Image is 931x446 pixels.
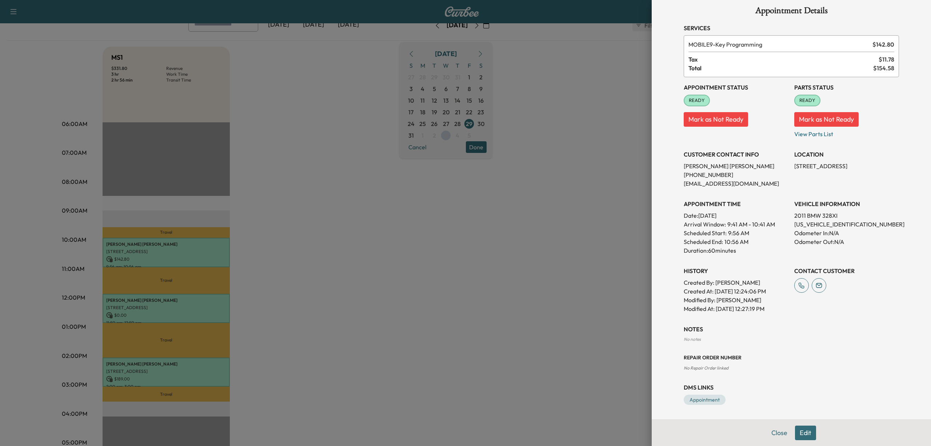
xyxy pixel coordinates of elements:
[684,211,788,220] p: Date: [DATE]
[767,426,792,440] button: Close
[794,237,899,246] p: Odometer Out: N/A
[684,97,709,104] span: READY
[724,237,748,246] p: 10:56 AM
[684,6,899,18] h1: Appointment Details
[688,40,870,49] span: Key Programming
[684,325,899,333] h3: NOTES
[684,229,727,237] p: Scheduled Start:
[794,150,899,159] h3: LOCATION
[794,112,859,127] button: Mark as Not Ready
[794,229,899,237] p: Odometer In: N/A
[684,150,788,159] h3: CUSTOMER CONTACT INFO
[872,40,894,49] span: $ 142.80
[727,220,775,229] span: 9:41 AM - 10:41 AM
[794,83,899,92] h3: Parts Status
[684,200,788,208] h3: APPOINTMENT TIME
[794,211,899,220] p: 2011 BMW 328XI
[684,246,788,255] p: Duration: 60 minutes
[684,354,899,361] h3: Repair Order number
[684,83,788,92] h3: Appointment Status
[684,287,788,296] p: Created At : [DATE] 12:24:06 PM
[684,179,788,188] p: [EMAIL_ADDRESS][DOMAIN_NAME]
[684,237,723,246] p: Scheduled End:
[684,383,899,392] h3: DMS Links
[879,55,894,64] span: $ 11.78
[684,112,748,127] button: Mark as Not Ready
[794,162,899,170] p: [STREET_ADDRESS]
[684,170,788,179] p: [PHONE_NUMBER]
[795,426,816,440] button: Edit
[684,296,788,304] p: Modified By : [PERSON_NAME]
[794,127,899,138] p: View Parts List
[684,220,788,229] p: Arrival Window:
[684,267,788,275] h3: History
[728,229,749,237] p: 9:56 AM
[684,278,788,287] p: Created By : [PERSON_NAME]
[684,162,788,170] p: [PERSON_NAME] [PERSON_NAME]
[684,395,726,405] a: Appointment
[794,220,899,229] p: [US_VEHICLE_IDENTIFICATION_NUMBER]
[795,97,820,104] span: READY
[684,336,899,342] div: No notes
[873,64,894,72] span: $ 154.58
[684,365,728,371] span: No Repair Order linked
[684,304,788,313] p: Modified At : [DATE] 12:27:19 PM
[688,64,873,72] span: Total
[794,200,899,208] h3: VEHICLE INFORMATION
[684,24,899,32] h3: Services
[794,267,899,275] h3: CONTACT CUSTOMER
[688,55,879,64] span: Tax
